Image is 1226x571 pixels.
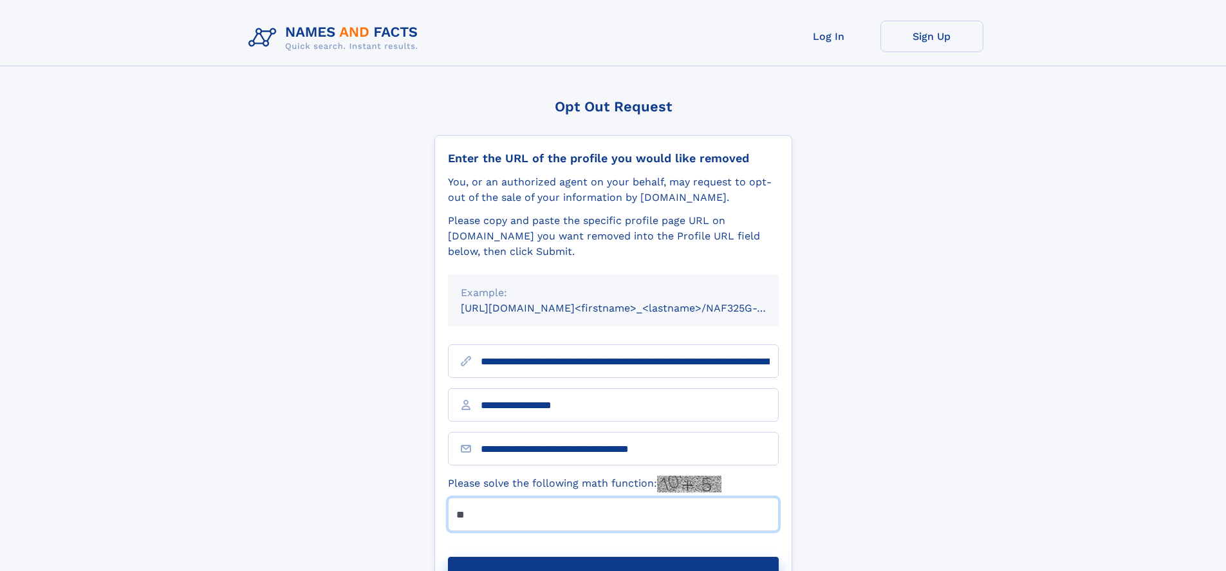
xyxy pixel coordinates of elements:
[461,285,766,301] div: Example:
[777,21,880,52] a: Log In
[461,302,803,314] small: [URL][DOMAIN_NAME]<firstname>_<lastname>/NAF325G-xxxxxxxx
[448,151,779,165] div: Enter the URL of the profile you would like removed
[434,98,792,115] div: Opt Out Request
[448,476,721,492] label: Please solve the following math function:
[448,174,779,205] div: You, or an authorized agent on your behalf, may request to opt-out of the sale of your informatio...
[448,213,779,259] div: Please copy and paste the specific profile page URL on [DOMAIN_NAME] you want removed into the Pr...
[880,21,983,52] a: Sign Up
[243,21,429,55] img: Logo Names and Facts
